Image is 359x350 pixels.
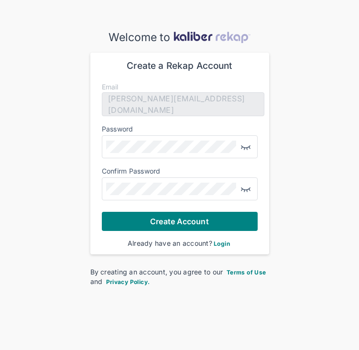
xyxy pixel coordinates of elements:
span: Privacy Policy. [106,278,150,285]
label: Confirm Password [102,167,161,175]
button: Create Account [102,212,258,231]
a: Login [212,239,231,247]
a: Terms of Use [225,268,268,276]
label: Password [102,125,133,133]
a: Privacy Policy. [105,277,152,285]
img: eye-closed.fa43b6e4.svg [240,183,251,195]
span: Login [214,240,230,247]
span: Terms of Use [227,269,266,276]
div: Email [102,83,258,91]
div: [PERSON_NAME][EMAIL_ADDRESS][DOMAIN_NAME] [102,92,264,116]
img: eye-closed.fa43b6e4.svg [240,141,251,153]
span: Create Account [150,217,208,226]
div: Create a Rekap Account [102,60,258,72]
div: By creating an account, you agree to our and [90,267,269,286]
div: Already have an account? [102,239,258,248]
